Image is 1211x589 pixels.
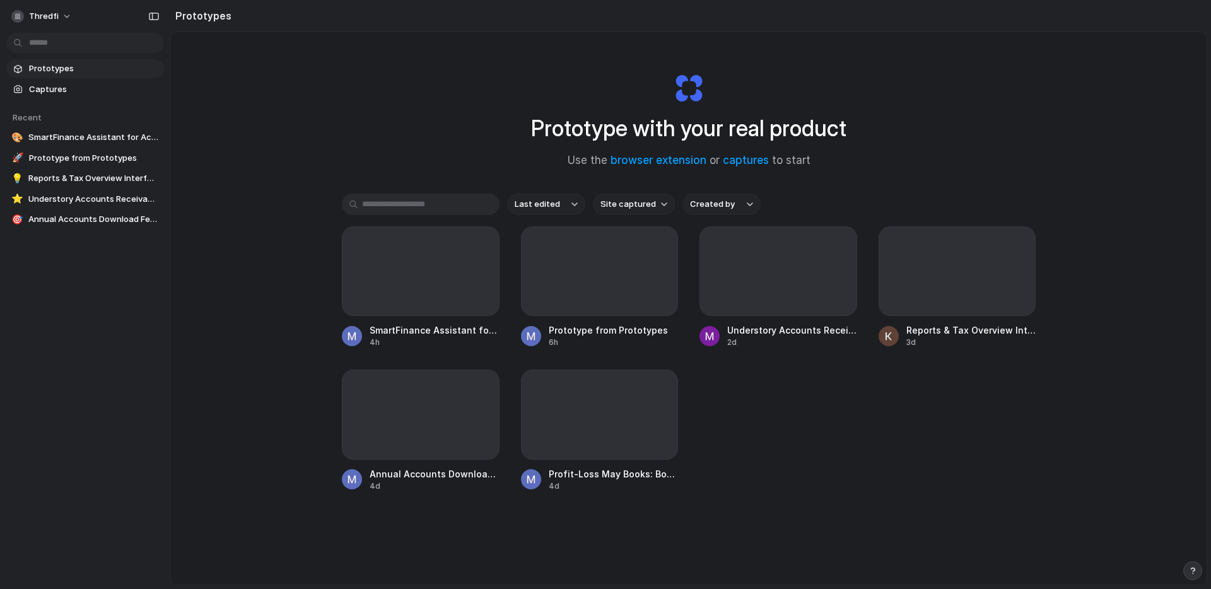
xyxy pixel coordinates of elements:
div: 🎨 [11,131,23,144]
a: Captures [6,80,164,99]
span: Prototype from Prototypes [29,152,159,165]
span: SmartFinance Assistant for Accounting [28,131,159,144]
a: 🎯Annual Accounts Download Feature [6,210,164,229]
span: Captures [29,83,159,96]
span: Last edited [515,198,560,211]
span: Use the or to start [568,153,810,169]
span: Prototype from Prototypes [549,324,679,337]
span: Profit-Loss May Books: Bookkeeping Docs & Tasks [549,467,679,481]
a: 🎨SmartFinance Assistant for Accounting [6,128,164,147]
div: 3d [906,337,1036,348]
span: Site captured [600,198,656,211]
button: thredfi [6,6,78,26]
div: 4d [549,481,679,492]
span: Annual Accounts Download Feature [370,467,500,481]
div: ⭐ [11,193,23,206]
span: Recent [13,112,42,122]
span: SmartFinance Assistant for Accounting [370,324,500,337]
a: Profit-Loss May Books: Bookkeeping Docs & Tasks4d [521,370,679,491]
span: Understory Accounts Receivables [727,324,857,337]
span: Annual Accounts Download Feature [28,213,159,226]
a: ⭐Understory Accounts Receivables [6,190,164,209]
span: Reports & Tax Overview Interface [906,324,1036,337]
span: Prototypes [29,62,159,75]
a: 🚀Prototype from Prototypes [6,149,164,168]
a: SmartFinance Assistant for Accounting4h [342,226,500,348]
h1: Prototype with your real product [531,112,846,145]
h2: Prototypes [170,8,231,23]
a: Reports & Tax Overview Interface3d [879,226,1036,348]
div: 4d [370,481,500,492]
div: 4h [370,337,500,348]
button: Last edited [507,194,585,215]
a: 💡Reports & Tax Overview Interface [6,169,164,188]
a: Annual Accounts Download Feature4d [342,370,500,491]
div: 🎯 [11,213,23,226]
span: Created by [690,198,735,211]
a: browser extension [611,154,706,166]
button: Created by [682,194,761,215]
div: 2d [727,337,857,348]
div: 🚀 [11,152,24,165]
button: Site captured [593,194,675,215]
a: Prototypes [6,59,164,78]
span: thredfi [29,10,59,23]
span: Understory Accounts Receivables [28,193,159,206]
div: 💡 [11,172,23,185]
a: Prototype from Prototypes6h [521,226,679,348]
a: Understory Accounts Receivables2d [699,226,857,348]
span: Reports & Tax Overview Interface [28,172,159,185]
a: captures [723,154,769,166]
div: 6h [549,337,679,348]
